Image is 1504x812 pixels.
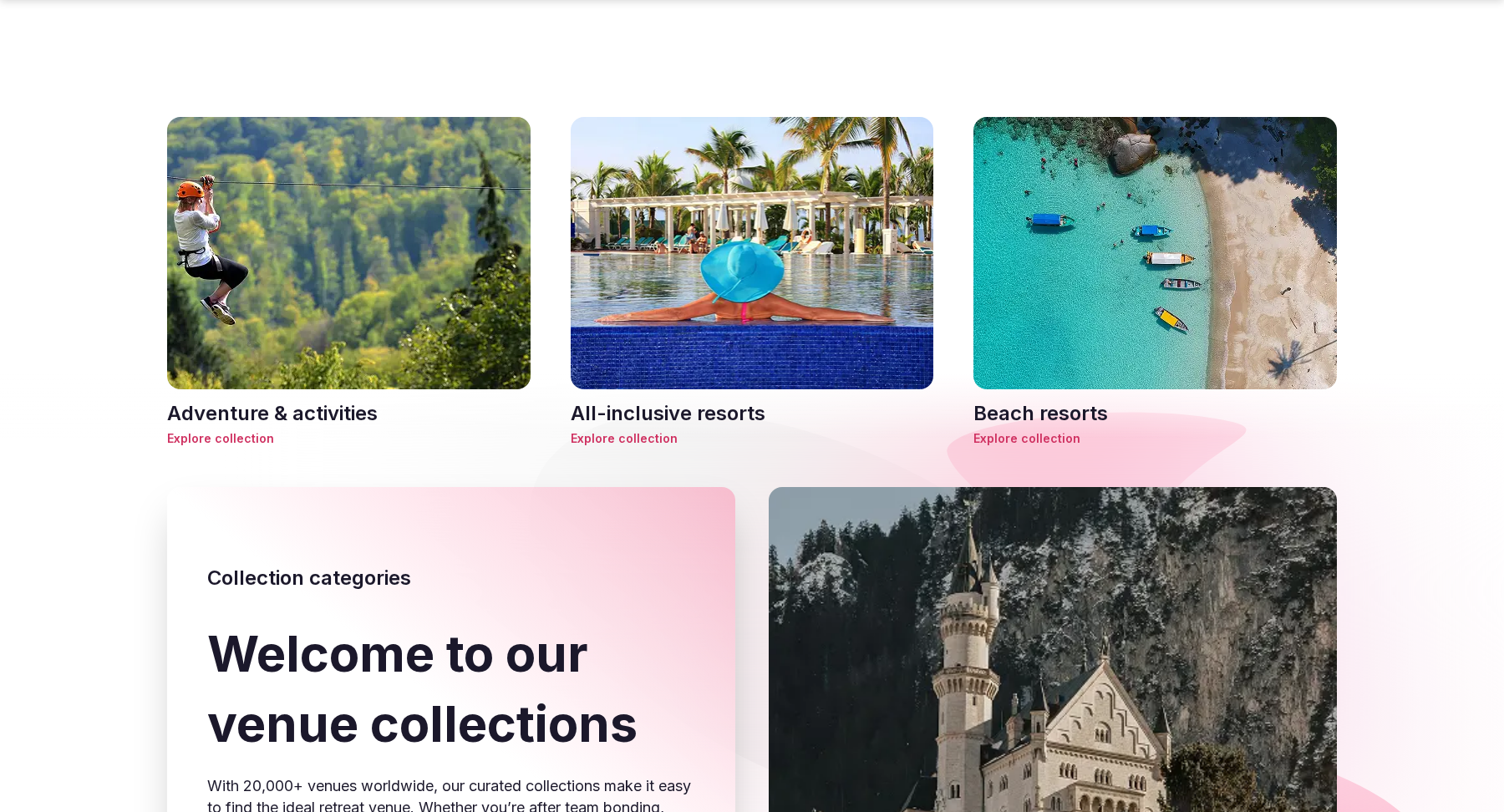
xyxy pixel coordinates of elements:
a: Adventure & activitiesAdventure & activitiesExplore collection [167,117,531,447]
h3: All-inclusive resorts [571,399,934,428]
a: All-inclusive resortsAll-inclusive resortsExplore collection [571,117,934,447]
span: Explore collection [973,430,1337,447]
img: Adventure & activities [167,117,531,389]
h2: Collection categories [207,564,695,592]
span: Explore collection [167,430,531,447]
a: Beach resortsBeach resortsExplore collection [973,117,1337,447]
h1: Welcome to our venue collections [207,618,695,759]
img: Beach resorts [973,117,1337,389]
h3: Beach resorts [973,399,1337,428]
h3: Adventure & activities [167,399,531,428]
img: All-inclusive resorts [571,117,934,389]
span: Explore collection [571,430,934,447]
